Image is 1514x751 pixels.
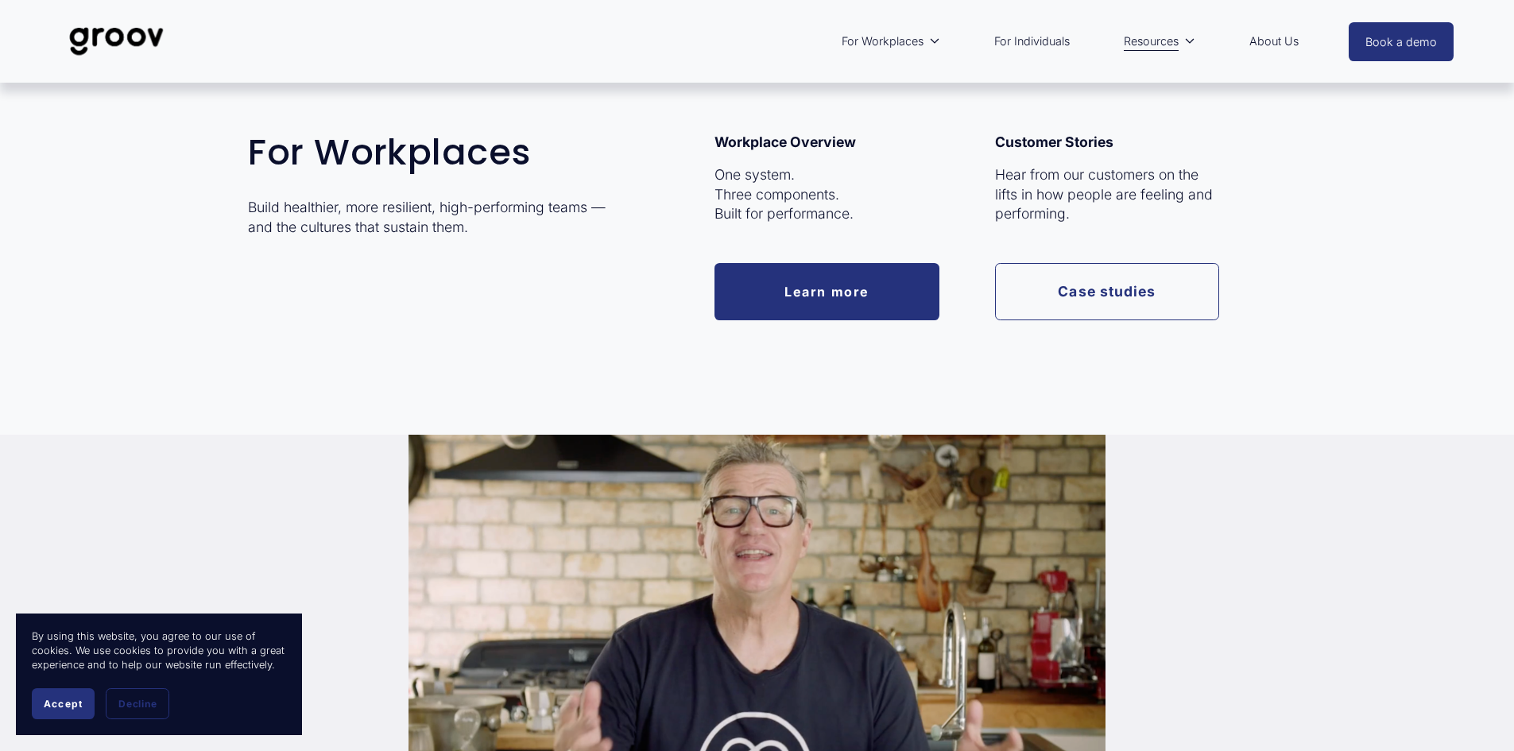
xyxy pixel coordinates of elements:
[106,688,169,719] button: Decline
[714,263,939,319] a: Learn more
[248,133,613,172] h2: For Workplaces
[1241,23,1307,60] a: About Us
[44,698,83,710] span: Accept
[842,31,924,52] span: For Workplaces
[118,698,157,710] span: Decline
[32,629,286,672] p: By using this website, you agree to our use of cookies. We use cookies to provide you with a grea...
[32,688,95,719] button: Accept
[986,23,1078,60] a: For Individuals
[714,165,939,224] p: One system. Three components. Built for performance.
[16,614,302,735] section: Cookie banner
[1116,23,1204,60] a: folder dropdown
[248,198,613,237] p: Build healthier, more resilient, high-performing teams — and the cultures that sustain them.
[834,23,949,60] a: folder dropdown
[714,134,856,150] strong: Workplace Overview
[995,263,1220,319] a: Case studies
[1349,22,1454,61] a: Book a demo
[60,15,172,68] img: Groov | Unlock Human Potential at Work and in Life
[1124,31,1179,52] span: Resources
[995,165,1220,224] p: Hear from our customers on the lifts in how people are feeling and performing.
[995,134,1113,150] strong: Customer Stories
